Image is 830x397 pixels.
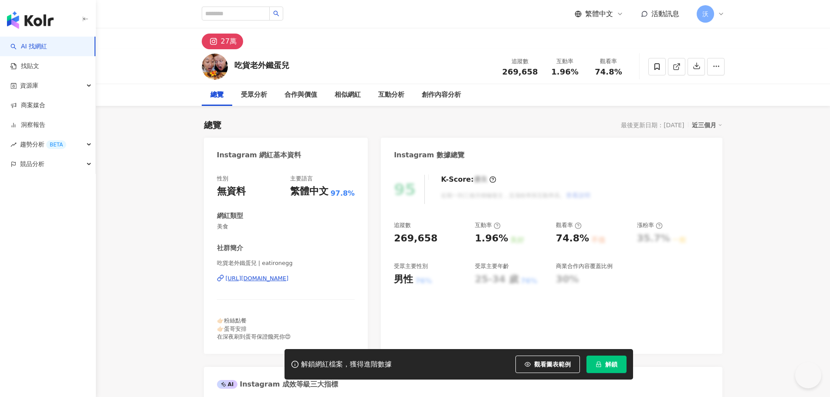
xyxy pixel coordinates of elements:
span: rise [10,142,17,148]
a: 找貼文 [10,62,39,71]
div: Instagram 數據總覽 [394,150,464,160]
div: 互動率 [475,221,501,229]
div: 社群簡介 [217,244,243,253]
div: 無資料 [217,185,246,198]
div: 繁體中文 [290,185,329,198]
div: 總覽 [204,119,221,131]
div: 互動分析 [378,90,404,100]
div: 受眾主要年齡 [475,262,509,270]
div: 269,658 [394,232,437,245]
button: 解鎖 [586,356,627,373]
span: 資源庫 [20,76,38,95]
span: 競品分析 [20,154,44,174]
span: search [273,10,279,17]
div: 商業合作內容覆蓋比例 [556,262,613,270]
div: 相似網紅 [335,90,361,100]
div: 最後更新日期：[DATE] [621,122,684,129]
div: 合作與價值 [285,90,317,100]
div: BETA [46,140,66,149]
div: 追蹤數 [502,57,538,66]
a: [URL][DOMAIN_NAME] [217,275,355,282]
span: 1.96% [551,68,578,76]
div: 追蹤數 [394,221,411,229]
span: 解鎖 [605,361,617,368]
div: 主要語言 [290,175,313,183]
img: KOL Avatar [202,54,228,80]
div: 創作內容分析 [422,90,461,100]
button: 27萬 [202,34,243,49]
button: 觀看圖表範例 [515,356,580,373]
div: 解鎖網紅檔案，獲得進階數據 [301,360,392,369]
img: logo [7,11,54,29]
span: 97.8% [331,189,355,198]
span: 74.8% [595,68,622,76]
span: 👉🏻粉絲點餐 👉🏻蛋哥安排 在深夜刷到蛋哥保證饞死你😍 [217,317,291,339]
span: 沃 [702,9,708,19]
div: Instagram 網紅基本資料 [217,150,302,160]
span: lock [596,361,602,367]
div: 性別 [217,175,228,183]
div: 受眾分析 [241,90,267,100]
a: 商案媒合 [10,101,45,110]
div: AI [217,380,238,389]
span: 吃貨老外鐵蛋兒 | eatironegg [217,259,355,267]
a: searchAI 找網紅 [10,42,47,51]
span: 趨勢分析 [20,135,66,154]
div: 1.96% [475,232,508,245]
div: 網紅類型 [217,211,243,221]
div: K-Score : [441,175,496,184]
div: 男性 [394,273,413,286]
div: 觀看率 [556,221,582,229]
span: 美食 [217,223,355,231]
span: 繁體中文 [585,9,613,19]
div: 受眾主要性別 [394,262,428,270]
div: 互動率 [549,57,582,66]
div: 觀看率 [592,57,625,66]
div: 74.8% [556,232,589,245]
span: 269,658 [502,67,538,76]
div: 漲粉率 [637,221,663,229]
div: 近三個月 [692,119,722,131]
div: [URL][DOMAIN_NAME] [226,275,289,282]
div: 27萬 [221,35,237,48]
span: 活動訊息 [651,10,679,18]
a: 洞察報告 [10,121,45,129]
span: 觀看圖表範例 [534,361,571,368]
div: Instagram 成效等級三大指標 [217,380,338,389]
div: 總覽 [210,90,224,100]
div: 吃貨老外鐵蛋兒 [234,60,289,71]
